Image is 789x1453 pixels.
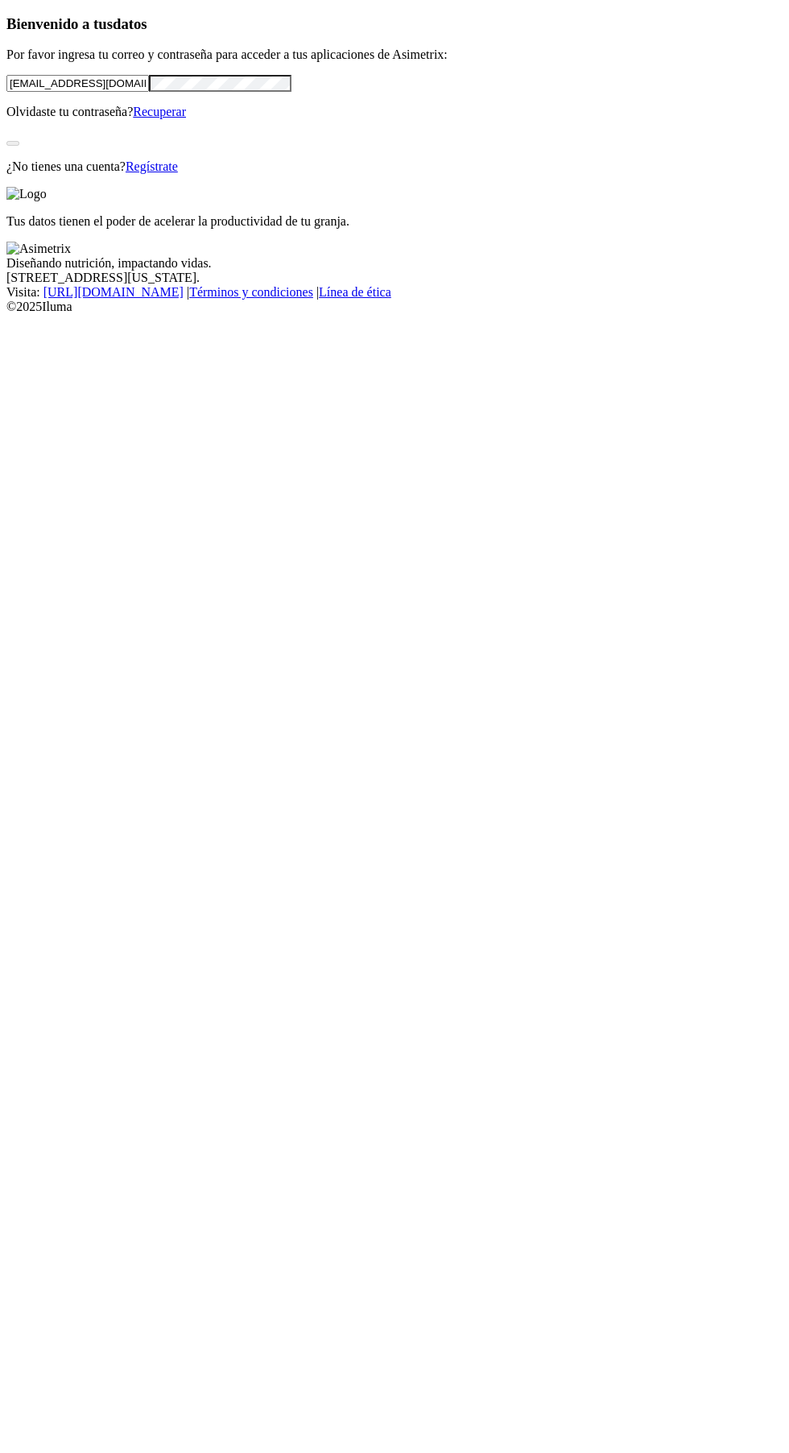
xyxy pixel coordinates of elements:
[6,48,783,62] p: Por favor ingresa tu correo y contraseña para acceder a tus aplicaciones de Asimetrix:
[133,105,186,118] a: Recuperar
[6,75,149,92] input: Tu correo
[6,285,783,300] div: Visita : | |
[113,15,147,32] span: datos
[6,242,71,256] img: Asimetrix
[6,105,783,119] p: Olvidaste tu contraseña?
[6,271,783,285] div: [STREET_ADDRESS][US_STATE].
[6,187,47,201] img: Logo
[43,285,184,299] a: [URL][DOMAIN_NAME]
[126,159,178,173] a: Regístrate
[319,285,391,299] a: Línea de ética
[6,15,783,33] h3: Bienvenido a tus
[6,256,783,271] div: Diseñando nutrición, impactando vidas.
[6,159,783,174] p: ¿No tienes una cuenta?
[189,285,313,299] a: Términos y condiciones
[6,300,783,314] div: © 2025 Iluma
[6,214,783,229] p: Tus datos tienen el poder de acelerar la productividad de tu granja.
